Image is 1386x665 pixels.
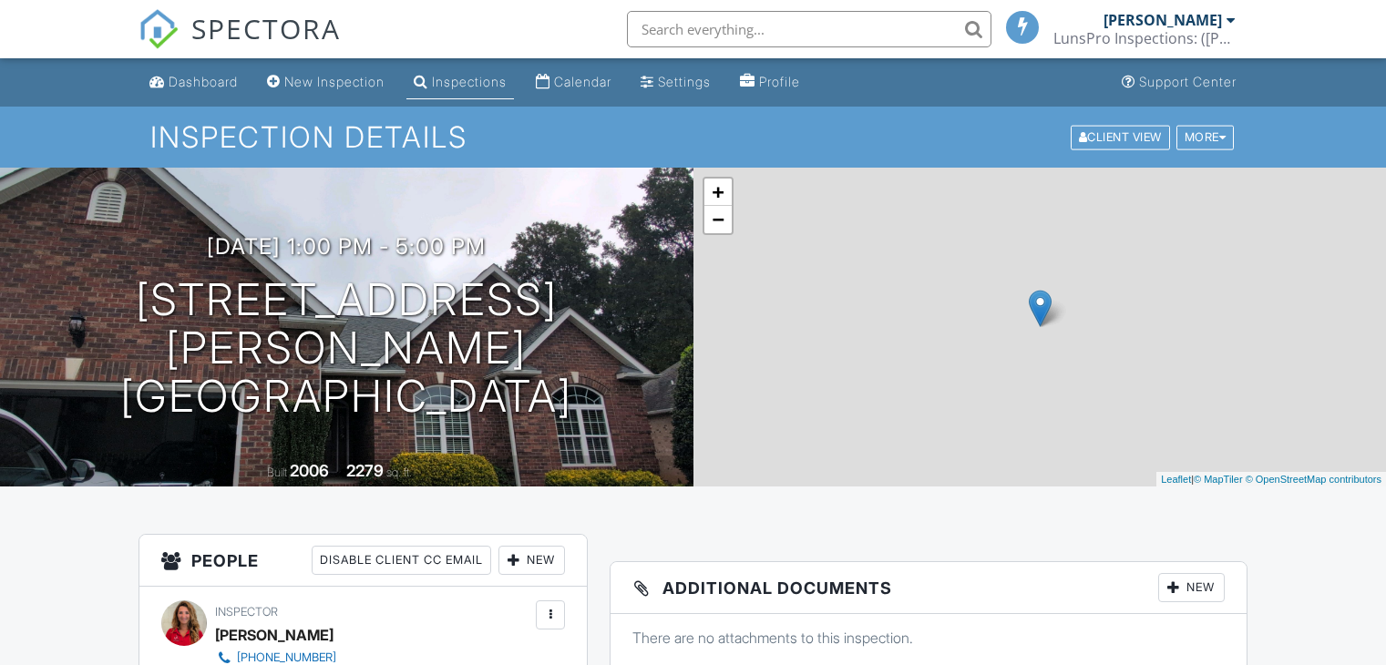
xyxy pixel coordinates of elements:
[611,562,1247,614] h3: Additional Documents
[237,650,336,665] div: [PHONE_NUMBER]
[139,9,179,49] img: The Best Home Inspection Software - Spectora
[1158,573,1225,602] div: New
[633,66,718,99] a: Settings
[386,465,412,479] span: sq. ft.
[139,535,587,587] h3: People
[498,546,565,575] div: New
[627,11,991,47] input: Search everything...
[139,25,341,63] a: SPECTORA
[554,74,611,89] div: Calendar
[1139,74,1237,89] div: Support Center
[704,206,732,233] a: Zoom out
[346,461,384,480] div: 2279
[733,66,807,99] a: Profile
[759,74,800,89] div: Profile
[284,74,385,89] div: New Inspection
[1194,474,1243,485] a: © MapTiler
[1104,11,1222,29] div: [PERSON_NAME]
[1156,472,1386,487] div: |
[260,66,392,99] a: New Inspection
[658,74,711,89] div: Settings
[1071,125,1170,149] div: Client View
[1246,474,1381,485] a: © OpenStreetMap contributors
[215,621,334,649] div: [PERSON_NAME]
[191,9,341,47] span: SPECTORA
[406,66,514,99] a: Inspections
[529,66,619,99] a: Calendar
[267,465,287,479] span: Built
[29,276,664,420] h1: [STREET_ADDRESS][PERSON_NAME] [GEOGRAPHIC_DATA]
[1161,474,1191,485] a: Leaflet
[1114,66,1244,99] a: Support Center
[704,179,732,206] a: Zoom in
[169,74,238,89] div: Dashboard
[215,605,278,619] span: Inspector
[1176,125,1235,149] div: More
[632,628,1225,648] p: There are no attachments to this inspection.
[1053,29,1236,47] div: LunsPro Inspections: (Charlotte)
[290,461,329,480] div: 2006
[150,121,1236,153] h1: Inspection Details
[312,546,491,575] div: Disable Client CC Email
[142,66,245,99] a: Dashboard
[1069,129,1175,143] a: Client View
[432,74,507,89] div: Inspections
[207,234,486,259] h3: [DATE] 1:00 pm - 5:00 pm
